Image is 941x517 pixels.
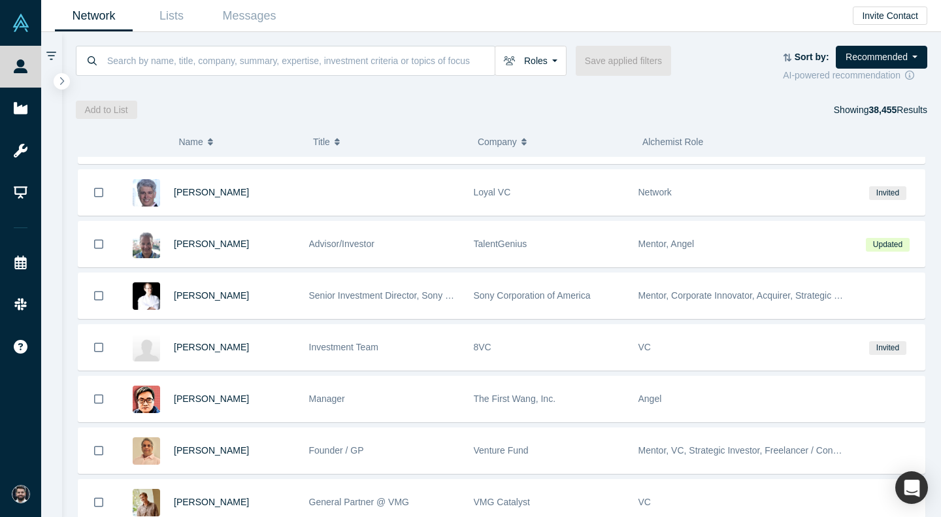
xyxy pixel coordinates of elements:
button: Company [478,128,629,156]
span: General Partner @ VMG [309,497,410,507]
span: Updated [866,238,909,252]
img: Rafi Wadan's Account [12,485,30,503]
strong: 38,455 [868,105,897,115]
span: 8VC [474,342,491,352]
input: Search by name, title, company, summary, expertise, investment criteria or topics of focus [106,45,495,76]
a: [PERSON_NAME] [174,187,249,197]
span: Invited [869,186,906,200]
img: Ludovic Copéré's Profile Image [133,282,160,310]
button: Invite Contact [853,7,927,25]
span: Founder / GP [309,445,364,456]
strong: Sort by: [795,52,829,62]
span: Angel [638,393,662,404]
img: Alchemist Vault Logo [12,14,30,32]
div: Showing [834,101,927,119]
button: Bookmark [78,273,119,318]
a: [PERSON_NAME] [174,290,249,301]
a: Network [55,1,133,31]
span: TalentGenius [474,239,527,249]
span: Sony Corporation of America [474,290,591,301]
span: Manager [309,393,345,404]
button: Bookmark [78,376,119,422]
button: Roles [495,46,567,76]
span: Advisor/Investor [309,239,374,249]
a: Messages [210,1,288,31]
button: Recommended [836,46,927,69]
img: Shawn Wang's Profile Image [133,386,160,413]
span: Mentor, Angel [638,239,695,249]
a: [PERSON_NAME] [174,497,249,507]
img: Kamal Hassan's Profile Image [133,179,160,207]
img: Sush Bapna's Profile Image [133,437,160,465]
button: Bookmark [78,325,119,370]
span: The First Wang, Inc. [474,393,556,404]
span: Title [313,128,330,156]
button: Bookmark [78,428,119,473]
span: Network [638,187,672,197]
img: Jack Moshkovich's Profile Image [133,334,160,361]
span: Investment Team [309,342,378,352]
a: [PERSON_NAME] [174,393,249,404]
span: VC [638,497,651,507]
span: Venture Fund [474,445,529,456]
a: [PERSON_NAME] [174,445,249,456]
span: Name [178,128,203,156]
span: Senior Investment Director, Sony Ventures [309,290,482,301]
a: Lists [133,1,210,31]
span: Invited [869,341,906,355]
button: Name [178,128,299,156]
span: Loyal VC [474,187,511,197]
span: VMG Catalyst [474,497,530,507]
button: Add to List [76,101,137,119]
button: Bookmark [78,222,119,267]
div: AI-powered recommendation [783,69,927,82]
span: Mentor, Corporate Innovator, Acquirer, Strategic Investor [638,290,867,301]
button: Title [313,128,464,156]
span: Company [478,128,517,156]
a: [PERSON_NAME] [174,342,249,352]
span: Results [868,105,927,115]
span: Alchemist Role [642,137,703,147]
img: Ed Baum's Profile Image [133,231,160,258]
span: VC [638,342,651,352]
img: Carle Stenmark's Profile Image [133,489,160,516]
button: Save applied filters [576,46,671,76]
a: [PERSON_NAME] [174,239,249,249]
button: Bookmark [78,170,119,215]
